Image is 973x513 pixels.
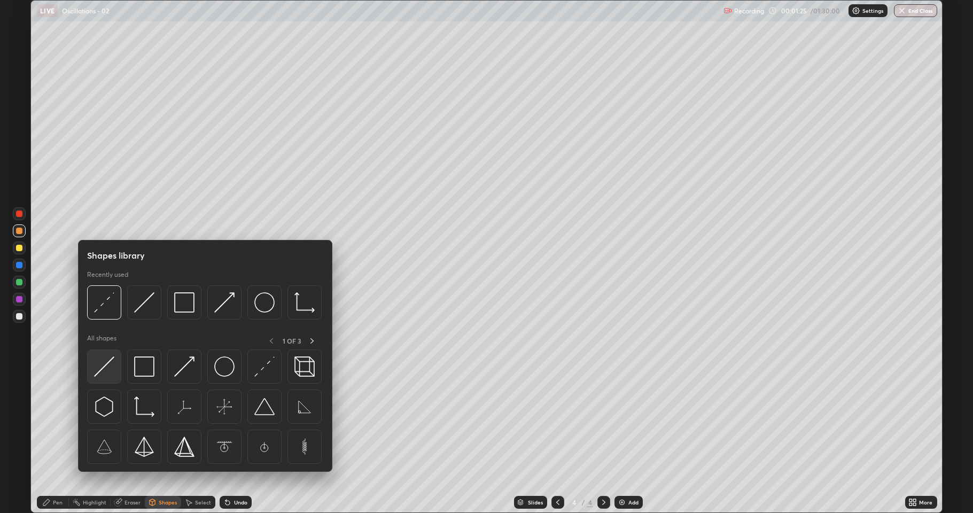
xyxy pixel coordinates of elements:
p: Recently used [87,270,128,279]
img: svg+xml;charset=utf-8,%3Csvg%20xmlns%3D%22http%3A%2F%2Fwww.w3.org%2F2000%2Fsvg%22%20width%3D%2230... [214,292,235,313]
p: Settings [862,8,883,13]
div: 4 [587,498,593,507]
p: 1 OF 3 [283,337,301,345]
p: Recording [734,7,764,15]
img: svg+xml;charset=utf-8,%3Csvg%20xmlns%3D%22http%3A%2F%2Fwww.w3.org%2F2000%2Fsvg%22%20width%3D%2230... [134,292,154,313]
img: svg+xml;charset=utf-8,%3Csvg%20xmlns%3D%22http%3A%2F%2Fwww.w3.org%2F2000%2Fsvg%22%20width%3D%2238... [254,397,275,417]
div: Select [195,500,211,505]
img: svg+xml;charset=utf-8,%3Csvg%20xmlns%3D%22http%3A%2F%2Fwww.w3.org%2F2000%2Fsvg%22%20width%3D%2265... [214,397,235,417]
div: Eraser [124,500,141,505]
div: Slides [528,500,543,505]
img: svg+xml;charset=utf-8,%3Csvg%20xmlns%3D%22http%3A%2F%2Fwww.w3.org%2F2000%2Fsvg%22%20width%3D%2265... [94,437,114,457]
img: svg+xml;charset=utf-8,%3Csvg%20xmlns%3D%22http%3A%2F%2Fwww.w3.org%2F2000%2Fsvg%22%20width%3D%2234... [134,437,154,457]
img: svg+xml;charset=utf-8,%3Csvg%20xmlns%3D%22http%3A%2F%2Fwww.w3.org%2F2000%2Fsvg%22%20width%3D%2234... [174,437,194,457]
img: svg+xml;charset=utf-8,%3Csvg%20xmlns%3D%22http%3A%2F%2Fwww.w3.org%2F2000%2Fsvg%22%20width%3D%2234... [174,292,194,313]
img: recording.375f2c34.svg [723,6,732,15]
img: add-slide-button [618,498,626,507]
div: / [581,499,585,506]
img: svg+xml;charset=utf-8,%3Csvg%20xmlns%3D%22http%3A%2F%2Fwww.w3.org%2F2000%2Fsvg%22%20width%3D%2235... [294,356,315,377]
div: More [919,500,932,505]
p: LIVE [40,6,55,15]
div: Pen [53,500,63,505]
img: svg+xml;charset=utf-8,%3Csvg%20xmlns%3D%22http%3A%2F%2Fwww.w3.org%2F2000%2Fsvg%22%20width%3D%2230... [94,356,114,377]
div: Add [628,500,639,505]
div: 4 [569,499,579,506]
img: svg+xml;charset=utf-8,%3Csvg%20xmlns%3D%22http%3A%2F%2Fwww.w3.org%2F2000%2Fsvg%22%20width%3D%2265... [294,437,315,457]
img: svg+xml;charset=utf-8,%3Csvg%20xmlns%3D%22http%3A%2F%2Fwww.w3.org%2F2000%2Fsvg%22%20width%3D%2236... [214,356,235,377]
img: svg+xml;charset=utf-8,%3Csvg%20xmlns%3D%22http%3A%2F%2Fwww.w3.org%2F2000%2Fsvg%22%20width%3D%2236... [254,292,275,313]
img: svg+xml;charset=utf-8,%3Csvg%20xmlns%3D%22http%3A%2F%2Fwww.w3.org%2F2000%2Fsvg%22%20width%3D%2234... [134,356,154,377]
img: svg+xml;charset=utf-8,%3Csvg%20xmlns%3D%22http%3A%2F%2Fwww.w3.org%2F2000%2Fsvg%22%20width%3D%2230... [174,356,194,377]
img: svg+xml;charset=utf-8,%3Csvg%20xmlns%3D%22http%3A%2F%2Fwww.w3.org%2F2000%2Fsvg%22%20width%3D%2230... [94,292,114,313]
img: svg+xml;charset=utf-8,%3Csvg%20xmlns%3D%22http%3A%2F%2Fwww.w3.org%2F2000%2Fsvg%22%20width%3D%2265... [254,437,275,457]
div: Highlight [83,500,106,505]
img: svg+xml;charset=utf-8,%3Csvg%20xmlns%3D%22http%3A%2F%2Fwww.w3.org%2F2000%2Fsvg%22%20width%3D%2233... [134,397,154,417]
h5: Shapes library [87,249,145,262]
p: Oscillations - 02 [62,6,109,15]
img: svg+xml;charset=utf-8,%3Csvg%20xmlns%3D%22http%3A%2F%2Fwww.w3.org%2F2000%2Fsvg%22%20width%3D%2233... [294,292,315,313]
img: svg+xml;charset=utf-8,%3Csvg%20xmlns%3D%22http%3A%2F%2Fwww.w3.org%2F2000%2Fsvg%22%20width%3D%2230... [94,397,114,417]
img: class-settings-icons [852,6,860,15]
div: Undo [234,500,247,505]
img: end-class-cross [898,6,906,15]
div: Shapes [159,500,177,505]
img: svg+xml;charset=utf-8,%3Csvg%20xmlns%3D%22http%3A%2F%2Fwww.w3.org%2F2000%2Fsvg%22%20width%3D%2230... [254,356,275,377]
img: svg+xml;charset=utf-8,%3Csvg%20xmlns%3D%22http%3A%2F%2Fwww.w3.org%2F2000%2Fsvg%22%20width%3D%2265... [174,397,194,417]
button: End Class [894,4,937,17]
img: svg+xml;charset=utf-8,%3Csvg%20xmlns%3D%22http%3A%2F%2Fwww.w3.org%2F2000%2Fsvg%22%20width%3D%2265... [214,437,235,457]
img: svg+xml;charset=utf-8,%3Csvg%20xmlns%3D%22http%3A%2F%2Fwww.w3.org%2F2000%2Fsvg%22%20width%3D%2265... [294,397,315,417]
p: All shapes [87,334,116,347]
